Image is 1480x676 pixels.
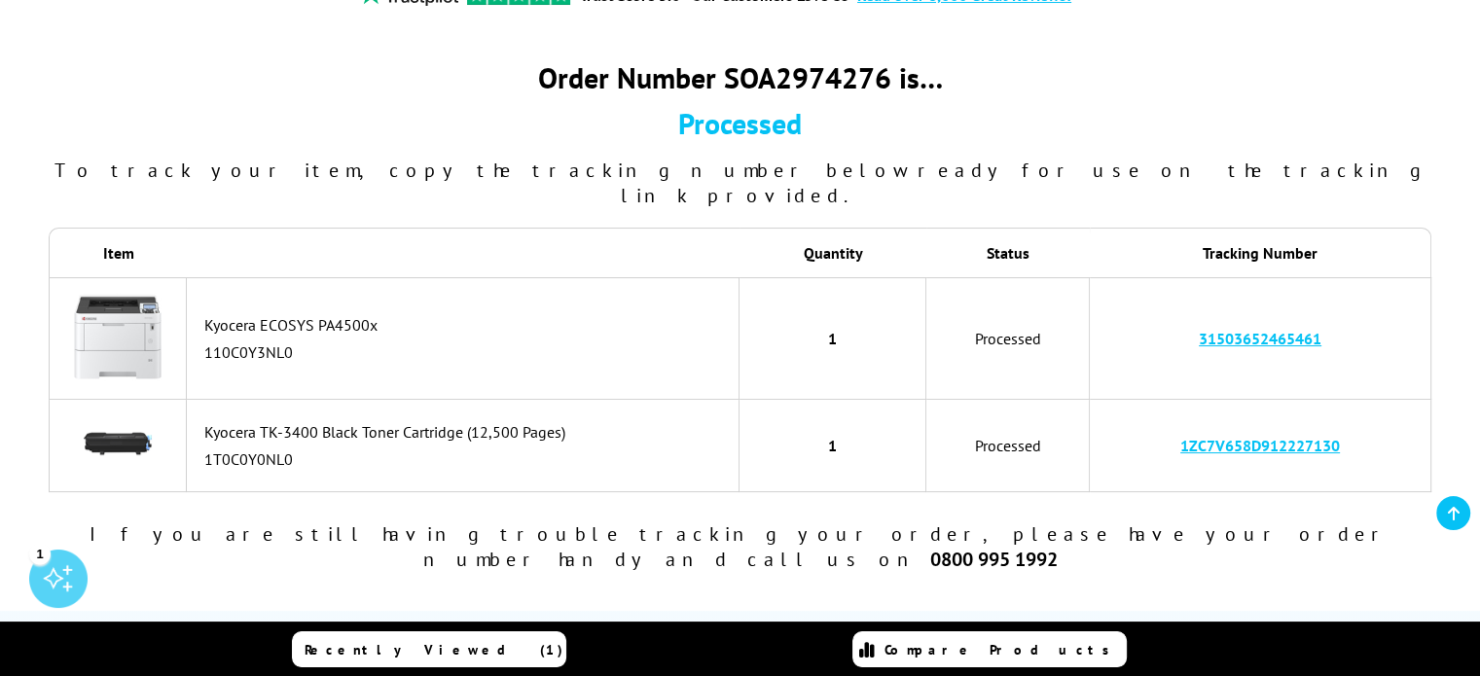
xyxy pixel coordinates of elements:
[884,641,1120,658] span: Compare Products
[49,521,1430,572] div: If you are still having trouble tracking your order, please have your order number handy and call...
[926,277,1091,400] td: Processed
[1199,329,1321,348] a: 31503652465461
[292,631,566,667] a: Recently Viewed (1)
[204,422,729,442] div: Kyocera TK-3400 Black Toner Cartridge (12,500 Pages)
[84,409,152,478] img: Kyocera TK-3400 Black Toner Cartridge (12,500 Pages)
[852,631,1127,667] a: Compare Products
[1090,228,1430,277] th: Tracking Number
[49,104,1430,142] div: Processed
[29,543,51,564] div: 1
[49,228,187,277] th: Item
[54,158,1426,208] span: To track your item, copy the tracking number below ready for use on the tracking link provided.
[930,547,1058,572] b: 0800 995 1992
[926,228,1091,277] th: Status
[1180,436,1340,455] a: 1ZC7V658D912227130
[740,400,925,492] td: 1
[49,58,1430,96] div: Order Number SOA2974276 is…
[204,449,729,469] div: 1T0C0Y0NL0
[305,641,563,658] span: Recently Viewed (1)
[740,277,925,400] td: 1
[204,342,729,362] div: 110C0Y3NL0
[204,315,729,335] div: Kyocera ECOSYS PA4500x
[740,228,925,277] th: Quantity
[926,400,1091,492] td: Processed
[69,288,166,385] img: Kyocera ECOSYS PA4500x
